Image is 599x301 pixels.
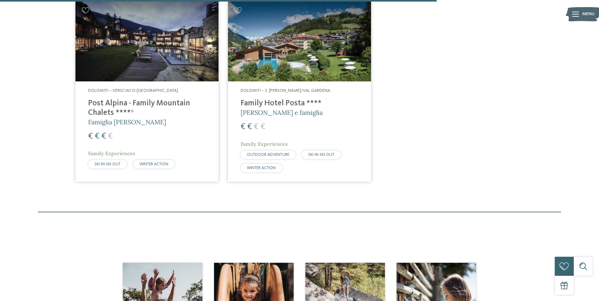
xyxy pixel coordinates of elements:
span: [PERSON_NAME] e famiglia [241,109,323,116]
span: € [88,132,93,140]
span: € [241,123,245,131]
span: Family Experiences [241,141,288,147]
h4: Family Hotel Posta **** [241,99,358,108]
span: Dolomiti – Versciaco-[GEOGRAPHIC_DATA] [88,88,178,93]
span: € [95,132,99,140]
span: SKI-IN SKI-OUT [308,153,334,157]
img: Post Alpina - Family Mountain Chalets ****ˢ [75,1,219,81]
span: WINTER ACTION [140,162,168,166]
h4: Post Alpina - Family Mountain Chalets ****ˢ [88,99,206,118]
span: € [101,132,106,140]
span: € [108,132,113,140]
img: Cercate un hotel per famiglie? Qui troverete solo i migliori! [228,1,371,81]
span: Dolomiti – S. [PERSON_NAME]/Val Gardena [241,88,330,93]
span: SKI-IN SKI-OUT [94,162,121,166]
span: OUTDOOR ADVENTURE [247,153,289,157]
span: € [254,123,259,131]
span: Famiglia [PERSON_NAME] [88,118,166,126]
a: Cercate un hotel per famiglie? Qui troverete solo i migliori! Dolomiti – S. [PERSON_NAME]/Val Gar... [228,1,371,182]
a: Cercate un hotel per famiglie? Qui troverete solo i migliori! Dolomiti – Versciaco-[GEOGRAPHIC_DA... [75,1,219,182]
span: € [261,123,265,131]
span: WINTER ACTION [247,166,276,170]
span: € [247,123,252,131]
span: Family Experiences [88,150,135,156]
